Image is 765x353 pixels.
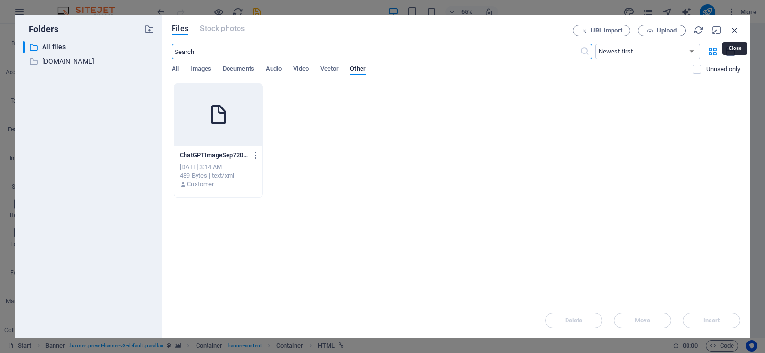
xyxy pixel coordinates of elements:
[180,171,257,180] div: 489 Bytes | text/xml
[706,65,740,74] p: Displays only files that are not in use on the website. Files added during this session can still...
[320,63,339,76] span: Vector
[23,23,58,35] p: Folders
[21,321,33,324] button: 2
[180,163,257,171] div: [DATE] 3:14 AM
[23,55,154,67] div: [DOMAIN_NAME]
[200,23,245,34] span: This file type is not supported by this element
[23,41,25,53] div: ​
[190,63,211,76] span: Images
[638,25,686,36] button: Upload
[144,24,154,34] i: Create new folder
[693,25,704,35] i: Reload
[293,63,308,76] span: Video
[266,63,282,76] span: Audio
[223,63,254,76] span: Documents
[42,56,137,67] p: [DOMAIN_NAME]
[172,63,179,76] span: All
[573,25,630,36] button: URL import
[711,25,722,35] i: Minimize
[180,151,248,160] p: ChatGPTImageSep7202509_57_01AM-B5bfk0tmE7YYa-UAn-8DsA.png
[591,28,622,33] span: URL import
[42,42,137,53] p: All files
[350,63,365,76] span: Other
[172,23,188,34] span: Files
[21,309,33,311] button: 1
[21,333,33,336] button: 3
[187,180,214,189] p: Customer
[657,28,677,33] span: Upload
[172,44,579,59] input: Search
